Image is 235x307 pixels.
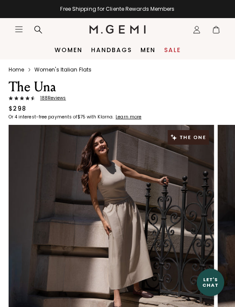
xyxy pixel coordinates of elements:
[168,130,209,145] img: The One tag
[9,66,24,73] a: Home
[91,47,132,53] a: Handbags
[15,25,23,34] button: Open site menu
[9,96,142,101] a: 188Reviews
[9,104,27,113] div: $298
[140,47,156,53] a: Men
[9,78,142,96] h1: The Una
[35,96,66,101] span: 188 Review s
[116,114,141,120] klarna-placement-style-cta: Learn more
[115,115,141,120] a: Learn more
[9,114,77,120] klarna-placement-style-body: Or 4 interest-free payments of
[34,66,92,73] a: Women's Italian Flats
[164,47,181,53] a: Sale
[89,25,146,34] img: M.Gemi
[77,114,85,120] klarna-placement-style-amount: $75
[87,114,115,120] klarna-placement-style-body: with Klarna
[197,277,224,288] div: Let's Chat
[55,47,82,53] a: Women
